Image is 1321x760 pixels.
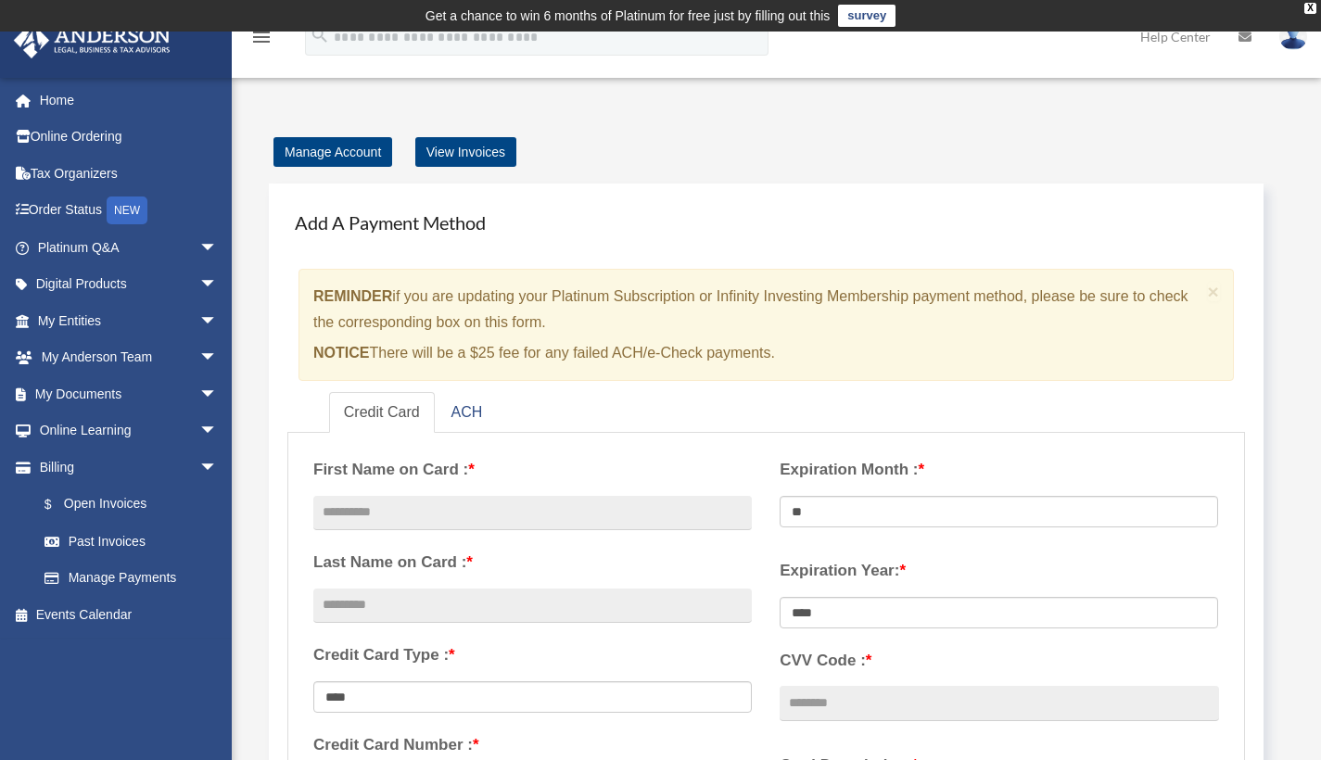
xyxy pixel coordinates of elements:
div: if you are updating your Platinum Subscription or Infinity Investing Membership payment method, p... [298,269,1234,381]
a: menu [250,32,273,48]
label: Credit Card Type : [313,641,752,669]
a: Manage Payments [26,560,236,597]
span: arrow_drop_down [199,449,236,487]
i: search [310,25,330,45]
div: NEW [107,196,147,224]
a: Billingarrow_drop_down [13,449,246,486]
label: Credit Card Number : [313,731,752,759]
span: arrow_drop_down [199,302,236,340]
a: My Documentsarrow_drop_down [13,375,246,412]
a: Home [13,82,246,119]
h4: Add A Payment Method [287,202,1245,243]
span: arrow_drop_down [199,339,236,377]
span: $ [55,493,64,516]
span: arrow_drop_down [199,266,236,304]
a: My Entitiesarrow_drop_down [13,302,246,339]
a: Events Calendar [13,596,246,633]
img: Anderson Advisors Platinum Portal [8,22,176,58]
a: Tax Organizers [13,155,246,192]
a: survey [838,5,895,27]
button: Close [1208,282,1220,301]
a: Platinum Q&Aarrow_drop_down [13,229,246,266]
a: Past Invoices [26,523,246,560]
span: arrow_drop_down [199,412,236,450]
label: First Name on Card : [313,456,752,484]
div: close [1304,3,1316,14]
a: View Invoices [415,137,516,167]
a: Manage Account [273,137,392,167]
a: Digital Productsarrow_drop_down [13,266,246,303]
span: arrow_drop_down [199,229,236,267]
span: arrow_drop_down [199,375,236,413]
strong: REMINDER [313,288,392,304]
p: There will be a $25 fee for any failed ACH/e-Check payments. [313,340,1200,366]
a: Credit Card [329,392,435,434]
i: menu [250,26,273,48]
a: Online Ordering [13,119,246,156]
img: User Pic [1279,23,1307,50]
div: Get a chance to win 6 months of Platinum for free just by filling out this [426,5,831,27]
a: Online Learningarrow_drop_down [13,412,246,450]
a: Order StatusNEW [13,192,246,230]
strong: NOTICE [313,345,369,361]
label: Last Name on Card : [313,549,752,576]
label: CVV Code : [780,647,1218,675]
label: Expiration Year: [780,557,1218,585]
a: $Open Invoices [26,486,246,524]
span: × [1208,281,1220,302]
a: ACH [437,392,498,434]
a: My Anderson Teamarrow_drop_down [13,339,246,376]
label: Expiration Month : [780,456,1218,484]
